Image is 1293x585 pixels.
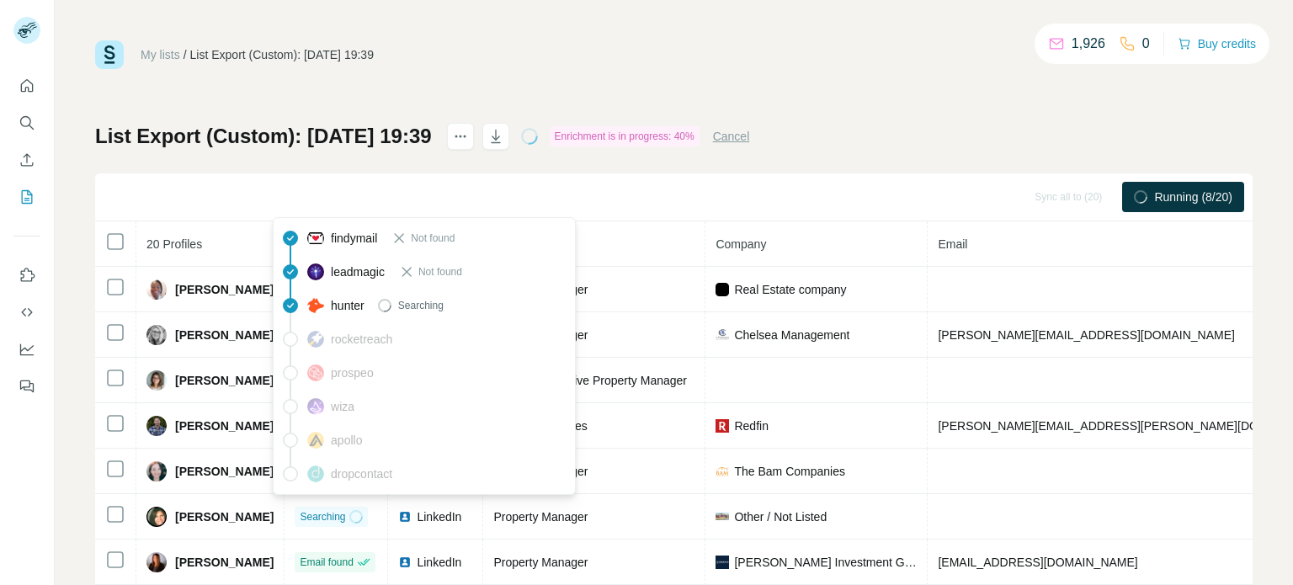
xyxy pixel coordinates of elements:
[13,182,40,212] button: My lists
[1072,34,1105,54] p: 1,926
[331,230,377,247] span: findymail
[938,328,1234,342] span: [PERSON_NAME][EMAIL_ADDRESS][DOMAIN_NAME]
[938,237,967,251] span: Email
[146,237,202,251] span: 20 Profiles
[307,398,324,415] img: provider wiza logo
[1178,32,1256,56] button: Buy credits
[417,554,461,571] span: LinkedIn
[307,364,324,381] img: provider prospeo logo
[331,398,354,415] span: wiza
[1142,34,1150,54] p: 0
[398,556,412,569] img: LinkedIn logo
[734,327,849,343] span: Chelsea Management
[13,145,40,175] button: Enrich CSV
[13,108,40,138] button: Search
[398,298,444,313] span: Searching
[146,461,167,481] img: Avatar
[307,230,324,247] img: provider findymail logo
[13,297,40,327] button: Use Surfe API
[713,128,750,145] button: Cancel
[175,327,274,343] span: [PERSON_NAME]
[95,123,432,150] h1: List Export (Custom): [DATE] 19:39
[493,283,588,296] span: Property Manager
[331,331,392,348] span: rocketreach
[716,237,766,251] span: Company
[716,419,729,433] img: company-logo
[95,40,124,69] img: Surfe Logo
[331,432,362,449] span: apollo
[175,281,274,298] span: [PERSON_NAME]
[493,328,588,342] span: Property Manager
[146,279,167,300] img: Avatar
[146,416,167,436] img: Avatar
[13,71,40,101] button: Quick start
[146,507,167,527] img: Avatar
[13,260,40,290] button: Use Surfe on LinkedIn
[938,556,1137,569] span: [EMAIL_ADDRESS][DOMAIN_NAME]
[184,46,187,63] li: /
[734,417,768,434] span: Redfin
[13,371,40,402] button: Feedback
[550,126,700,146] div: Enrichment is in progress: 40%
[307,263,324,280] img: provider leadmagic logo
[418,264,462,279] span: Not found
[146,552,167,572] img: Avatar
[307,432,324,449] img: provider apollo logo
[331,465,392,482] span: dropcontact
[331,364,374,381] span: prospeo
[493,510,588,524] span: Property Manager
[716,556,729,569] img: company-logo
[141,48,180,61] a: My lists
[300,555,353,570] span: Email found
[734,281,846,298] span: Real Estate company
[493,374,687,387] span: Owner / Executive Property Manager
[447,123,474,150] button: actions
[307,465,324,482] img: provider dropcontact logo
[734,463,845,480] span: The Bam Companies
[1154,189,1232,205] span: Running (8/20)
[493,465,588,478] span: Property Manager
[331,297,364,314] span: hunter
[175,372,274,389] span: [PERSON_NAME]
[398,510,412,524] img: LinkedIn logo
[13,334,40,364] button: Dashboard
[716,513,729,520] img: company-logo
[734,554,917,571] span: [PERSON_NAME] Investment Group
[175,508,274,525] span: [PERSON_NAME]
[146,325,167,345] img: Avatar
[175,463,274,480] span: [PERSON_NAME]
[175,417,274,434] span: [PERSON_NAME]
[716,465,729,478] img: company-logo
[716,283,729,296] img: company-logo
[331,263,385,280] span: leadmagic
[493,556,588,569] span: Property Manager
[146,370,167,391] img: Avatar
[417,508,461,525] span: LinkedIn
[175,554,274,571] span: [PERSON_NAME]
[411,231,455,246] span: Not found
[300,509,345,524] span: Searching
[734,508,827,525] span: Other / Not Listed
[307,331,324,348] img: provider rocketreach logo
[307,298,324,313] img: provider hunter logo
[190,46,374,63] div: List Export (Custom): [DATE] 19:39
[716,328,729,342] img: company-logo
